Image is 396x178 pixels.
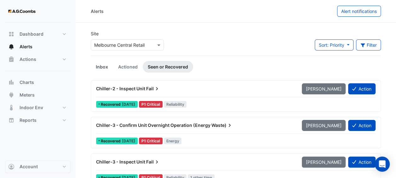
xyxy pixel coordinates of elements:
label: Site [91,30,99,37]
button: Account [5,160,71,173]
a: Actioned [113,61,143,73]
app-icon: Actions [8,56,14,62]
span: Fail [146,159,160,165]
app-icon: Indoor Env [8,104,14,111]
span: [PERSON_NAME] [306,123,341,128]
button: Action [348,83,376,94]
span: Chiller-2 - Inspect Unit [96,86,145,91]
span: Recovered [101,103,122,106]
button: [PERSON_NAME] [302,83,346,94]
span: Alerts [20,44,32,50]
button: Sort: Priority [315,39,353,50]
app-icon: Charts [8,79,14,86]
span: Actions [20,56,36,62]
span: Chiller-3 - Confirm Unit Overnight Operation (Energy [96,122,210,128]
span: [PERSON_NAME] [306,86,341,92]
span: Charts [20,79,34,86]
button: Charts [5,76,71,89]
div: P1 Critical [139,101,163,108]
app-icon: Reports [8,117,14,123]
button: Indoor Env [5,101,71,114]
app-icon: Meters [8,92,14,98]
span: Waste) [211,122,233,128]
span: Recovered [101,139,122,143]
span: Indoor Env [20,104,43,111]
button: [PERSON_NAME] [302,157,346,168]
span: Chiller-3 - Inspect Unit [96,159,145,164]
a: Seen or Recovered [143,61,193,73]
app-icon: Alerts [8,44,14,50]
app-icon: Dashboard [8,31,14,37]
button: Action [348,120,376,131]
span: Dashboard [20,31,43,37]
span: Alert notifications [341,9,377,14]
button: [PERSON_NAME] [302,120,346,131]
div: P1 Critical [139,138,163,144]
img: Company Logo [8,5,36,18]
span: Thu 13-Mar-2025 11:45 AEDT [122,102,135,107]
button: Dashboard [5,28,71,40]
span: Reports [20,117,37,123]
span: Fri 31-Jan-2025 21:30 AEDT [122,139,135,143]
span: Sort: Priority [319,42,344,48]
span: Energy [164,138,182,144]
button: Actions [5,53,71,66]
button: Meters [5,89,71,101]
button: Alert notifications [337,6,381,17]
a: Inbox [91,61,113,73]
div: Open Intercom Messenger [375,157,390,172]
button: Alerts [5,40,71,53]
span: Fail [146,86,160,92]
span: Account [20,163,38,170]
button: Filter [356,39,381,50]
button: Reports [5,114,71,127]
span: Reliability [164,101,187,108]
button: Action [348,157,376,168]
div: Alerts [91,8,104,15]
span: Meters [20,92,35,98]
span: [PERSON_NAME] [306,159,341,165]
